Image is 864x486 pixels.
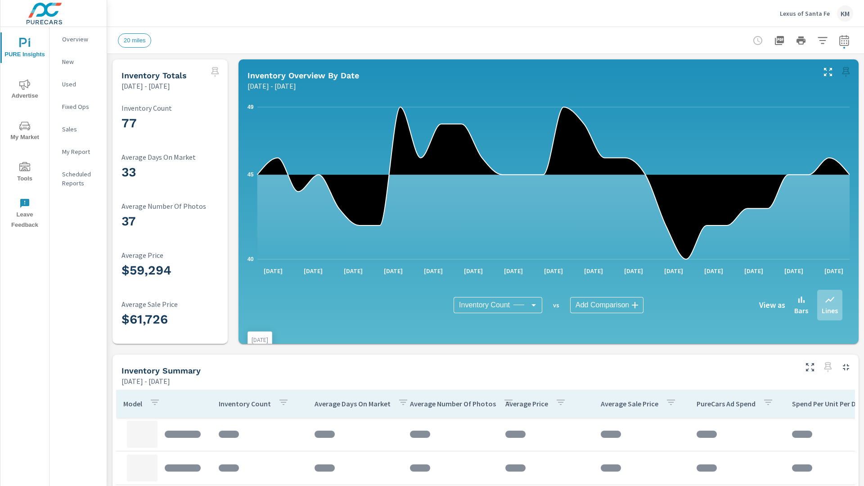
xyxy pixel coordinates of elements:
span: PURE Insights [3,38,46,60]
h6: View as [759,301,785,310]
div: Scheduled Reports [49,167,107,190]
p: Average Price [121,251,240,259]
span: Add Comparison [576,301,629,310]
p: Model [123,399,142,408]
div: Add Comparison [570,297,643,313]
p: [DATE] [458,266,489,275]
p: Bars [794,305,808,316]
button: Apply Filters [814,31,832,49]
p: [DATE] - [DATE] [121,376,170,387]
p: Average Number Of Photos [121,202,240,210]
span: Advertise [3,79,46,101]
div: Overview [49,32,107,46]
button: Make Fullscreen [821,65,835,79]
button: Select Date Range [835,31,853,49]
p: [DATE] [538,266,569,275]
p: [DATE] [257,266,289,275]
span: Tools [3,162,46,184]
p: Overview [62,35,99,44]
h3: $59,294 [121,263,240,278]
p: Inventory Count [121,104,240,112]
p: [DATE] [418,266,449,275]
p: Lines [822,305,838,316]
p: Inventory Count [219,399,271,408]
p: [DATE] [738,266,769,275]
p: Average Price [505,399,548,408]
div: Inventory Count [454,297,542,313]
button: Minimize Widget [839,360,853,374]
p: [DATE] [698,266,729,275]
h3: $61,726 [121,312,240,327]
p: PureCars Ad Spend [697,399,756,408]
p: Average Sale Price [601,399,658,408]
p: Sales [62,125,99,134]
p: [DATE] - [DATE] [121,81,170,91]
span: My Market [3,121,46,143]
span: 20 miles [118,37,151,44]
div: My Report [49,145,107,158]
p: Average Days On Market [121,153,240,161]
p: [DATE] [658,266,689,275]
span: Inventory Count [459,301,510,310]
span: Select a preset date range to save this widget [208,65,222,79]
p: Spend Per Unit Per Day [792,399,864,408]
text: 49 [247,104,254,110]
p: Lexus of Santa Fe [780,9,830,18]
p: Average Days On Market [315,399,391,408]
h3: 33 [121,165,240,180]
div: nav menu [0,27,49,234]
p: [DATE] [252,335,268,344]
span: Select a preset date range to save this widget [821,360,835,374]
p: New [62,57,99,66]
span: Leave Feedback [3,198,46,230]
div: Fixed Ops [49,100,107,113]
p: [DATE] [498,266,529,275]
button: Print Report [792,31,810,49]
p: My Report [62,147,99,156]
p: vs [542,301,570,309]
p: [DATE] [578,266,609,275]
p: Fixed Ops [62,102,99,111]
h3: 77 [121,116,240,131]
p: Used [62,80,99,89]
p: [DATE] [778,266,810,275]
h5: Inventory Totals [121,71,187,80]
div: New [49,55,107,68]
p: [DATE] [337,266,369,275]
div: Used [49,77,107,91]
h3: 37 [121,214,240,229]
div: Sales [49,122,107,136]
p: [DATE] [297,266,329,275]
p: [DATE] [378,266,409,275]
button: "Export Report to PDF" [770,31,788,49]
p: [DATE] [818,266,850,275]
p: [DATE] [618,266,649,275]
p: Average Sale Price [121,300,240,308]
p: Average Number Of Photos [410,399,496,408]
h5: Inventory Summary [121,366,201,375]
p: [DATE] - [DATE] [247,81,296,91]
div: KM [837,5,853,22]
span: Select a preset date range to save this widget [839,65,853,79]
p: Scheduled Reports [62,170,99,188]
h5: Inventory Overview By Date [247,71,359,80]
text: 45 [247,171,254,178]
button: Make Fullscreen [803,360,817,374]
text: 40 [247,256,254,262]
